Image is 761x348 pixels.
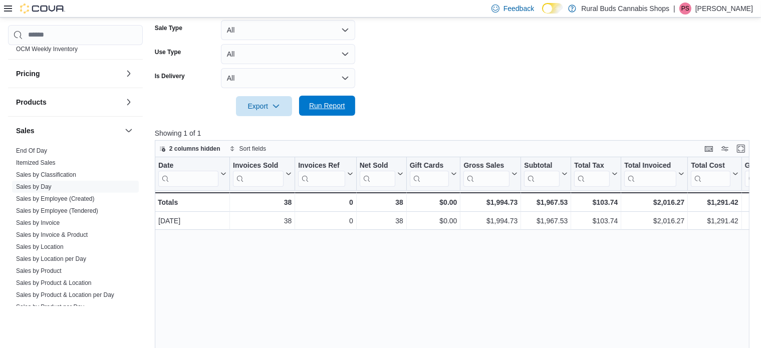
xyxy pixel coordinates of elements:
[16,171,76,179] span: Sales by Classification
[221,44,355,64] button: All
[624,161,676,170] div: Total Invoiced
[359,161,395,186] div: Net Sold
[16,207,98,214] a: Sales by Employee (Tendered)
[16,183,52,191] span: Sales by Day
[123,125,135,137] button: Sales
[463,161,510,186] div: Gross Sales
[155,128,755,138] p: Showing 1 of 1
[155,72,185,80] label: Is Delivery
[695,3,753,15] p: [PERSON_NAME]
[16,279,92,287] span: Sales by Product & Location
[624,215,684,227] div: $2,016.27
[298,215,353,227] div: 0
[681,3,689,15] span: PS
[16,69,40,79] h3: Pricing
[463,215,518,227] div: $1,994.73
[298,161,353,186] button: Invoices Ref
[359,161,395,170] div: Net Sold
[123,96,135,108] button: Products
[463,196,518,208] div: $1,994.73
[16,255,86,263] span: Sales by Location per Day
[16,159,56,167] span: Itemized Sales
[16,243,64,250] a: Sales by Location
[155,143,224,155] button: 2 columns hidden
[16,195,95,203] span: Sales by Employee (Created)
[239,145,266,153] span: Sort fields
[16,267,62,274] a: Sales by Product
[691,215,738,227] div: $1,291.42
[233,161,284,186] div: Invoices Sold
[574,161,610,186] div: Total Tax
[233,196,292,208] div: 38
[299,96,355,116] button: Run Report
[16,303,84,311] span: Sales by Product per Day
[574,196,618,208] div: $103.74
[542,3,563,14] input: Dark Mode
[524,161,560,186] div: Subtotal
[20,4,65,14] img: Cova
[8,145,143,317] div: Sales
[236,96,292,116] button: Export
[16,195,95,202] a: Sales by Employee (Created)
[16,291,114,298] a: Sales by Product & Location per Day
[225,143,270,155] button: Sort fields
[524,161,568,186] button: Subtotal
[16,46,78,53] a: OCM Weekly Inventory
[155,48,181,56] label: Use Type
[359,161,403,186] button: Net Sold
[298,196,353,208] div: 0
[16,255,86,262] a: Sales by Location per Day
[574,161,618,186] button: Total Tax
[16,159,56,166] a: Itemized Sales
[359,196,403,208] div: 38
[158,196,226,208] div: Totals
[409,161,457,186] button: Gift Cards
[524,215,568,227] div: $1,967.53
[16,291,114,299] span: Sales by Product & Location per Day
[16,219,60,227] span: Sales by Invoice
[16,243,64,251] span: Sales by Location
[233,161,292,186] button: Invoices Sold
[158,215,226,227] div: [DATE]
[719,143,731,155] button: Display options
[8,43,143,59] div: OCM
[16,267,62,275] span: Sales by Product
[123,68,135,80] button: Pricing
[574,161,610,170] div: Total Tax
[360,215,403,227] div: 38
[16,126,121,136] button: Sales
[242,96,286,116] span: Export
[581,3,669,15] p: Rural Buds Cannabis Shops
[503,4,534,14] span: Feedback
[703,143,715,155] button: Keyboard shortcuts
[221,68,355,88] button: All
[409,161,449,186] div: Gift Card Sales
[169,145,220,153] span: 2 columns hidden
[16,303,84,310] a: Sales by Product per Day
[16,97,47,107] h3: Products
[624,196,684,208] div: $2,016.27
[16,171,76,178] a: Sales by Classification
[16,45,78,53] span: OCM Weekly Inventory
[233,215,292,227] div: 38
[691,161,730,186] div: Total Cost
[16,97,121,107] button: Products
[16,183,52,190] a: Sales by Day
[524,161,560,170] div: Subtotal
[673,3,675,15] p: |
[463,161,510,170] div: Gross Sales
[16,147,47,155] span: End Of Day
[16,219,60,226] a: Sales by Invoice
[16,147,47,154] a: End Of Day
[221,20,355,40] button: All
[16,69,121,79] button: Pricing
[409,196,457,208] div: $0.00
[298,161,345,186] div: Invoices Ref
[574,215,618,227] div: $103.74
[410,215,457,227] div: $0.00
[624,161,676,186] div: Total Invoiced
[233,161,284,170] div: Invoices Sold
[624,161,684,186] button: Total Invoiced
[16,126,35,136] h3: Sales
